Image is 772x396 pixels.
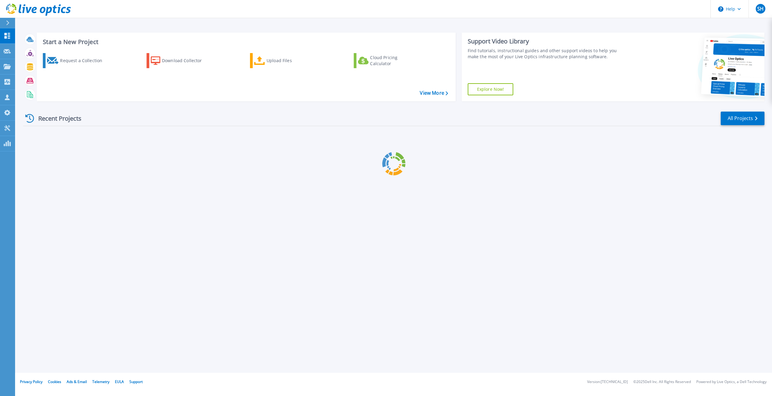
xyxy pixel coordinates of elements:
a: Explore Now! [468,83,514,95]
a: Request a Collection [43,53,110,68]
a: Cookies [48,379,61,384]
a: Telemetry [92,379,109,384]
div: Find tutorials, instructional guides and other support videos to help you make the most of your L... [468,48,624,60]
div: Cloud Pricing Calculator [370,55,418,67]
a: All Projects [721,112,764,125]
a: Cloud Pricing Calculator [354,53,421,68]
a: Upload Files [250,53,317,68]
a: Privacy Policy [20,379,43,384]
div: Request a Collection [60,55,108,67]
a: Download Collector [147,53,214,68]
a: View More [420,90,448,96]
a: Ads & Email [67,379,87,384]
div: Download Collector [162,55,210,67]
li: © 2025 Dell Inc. All Rights Reserved [633,380,691,384]
div: Support Video Library [468,37,624,45]
li: Powered by Live Optics, a Dell Technology [696,380,767,384]
a: Support [129,379,143,384]
a: EULA [115,379,124,384]
div: Recent Projects [23,111,90,126]
span: SH [757,6,764,11]
h3: Start a New Project [43,39,448,45]
li: Version: [TECHNICAL_ID] [587,380,628,384]
div: Upload Files [267,55,315,67]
